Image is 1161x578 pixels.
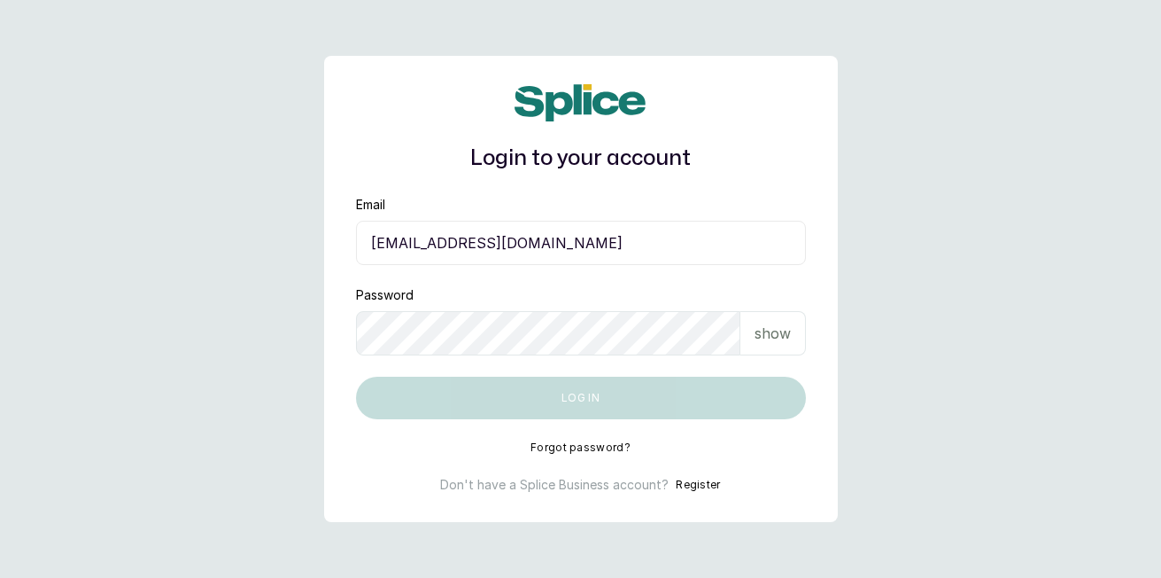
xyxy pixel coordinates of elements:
[356,286,414,304] label: Password
[440,476,669,494] p: Don't have a Splice Business account?
[356,143,806,175] h1: Login to your account
[356,221,806,265] input: email@acme.com
[755,323,791,344] p: show
[356,377,806,419] button: Log in
[530,441,631,455] button: Forgot password?
[356,196,385,214] label: Email
[676,476,720,494] button: Register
